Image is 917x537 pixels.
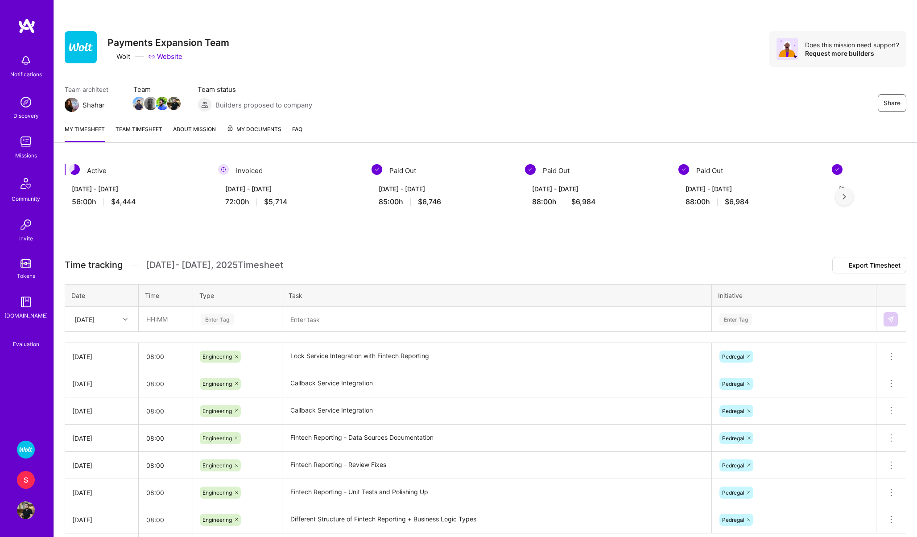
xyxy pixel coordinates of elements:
span: Pedregal [722,516,744,523]
button: Share [878,94,906,112]
textarea: Lock Service Integration with Fintech Reporting [283,344,710,369]
img: User Avatar [17,501,35,519]
input: HH:MM [139,454,192,477]
div: Evaluation [13,339,39,349]
div: Initiative [718,291,870,300]
input: HH:MM [139,481,192,504]
img: Team Member Avatar [156,97,169,110]
img: Paid Out [832,164,843,175]
input: HH:MM [139,399,192,423]
span: Engineering [202,462,232,469]
img: Submit [887,316,894,323]
img: Team Member Avatar [132,97,146,110]
i: icon CompanyGray [107,53,115,60]
textarea: Fintech Reporting - Unit Tests and Polishing Up [283,480,710,505]
div: Notifications [10,70,42,79]
span: $6,746 [418,197,441,207]
img: Builders proposed to company [198,98,212,112]
div: Invoiced [218,164,361,177]
span: Team [133,85,180,94]
span: Builders proposed to company [215,100,312,110]
i: icon Download [838,263,845,269]
div: Paid Out [372,164,514,177]
span: Pedregal [722,462,744,469]
div: 56:00 h [72,197,200,207]
span: $6,984 [725,197,749,207]
span: Engineering [202,516,232,523]
img: Company Logo [65,31,97,63]
span: Engineering [202,435,232,442]
div: [DATE] - [DATE] [379,184,507,194]
img: discovery [17,93,35,111]
div: 88:00 h [532,197,661,207]
textarea: Callback Service Integration [283,398,710,424]
span: $6,984 [571,197,595,207]
a: Team timesheet [116,124,162,142]
div: Time [145,291,186,300]
div: [DATE] [72,461,131,470]
img: Team Member Avatar [144,97,157,110]
textarea: Fintech Reporting - Data Sources Documentation [283,425,710,451]
span: $5,714 [264,197,287,207]
input: HH:MM [139,307,192,331]
span: Team status [198,85,312,94]
a: Wolt - Fintech: Payments Expansion Team [15,441,37,459]
span: Time tracking [65,260,123,271]
a: My timesheet [65,124,105,142]
input: HH:MM [139,426,192,450]
a: Team Member Avatar [145,96,157,111]
div: [DATE] [72,379,131,388]
div: Request more builders [805,49,899,58]
span: Engineering [202,489,232,496]
div: 88:00 h [686,197,814,207]
img: Community [15,173,37,194]
a: About Mission [173,124,216,142]
a: Team Member Avatar [157,96,168,111]
a: FAQ [292,124,302,142]
i: icon Mail [108,101,116,108]
textarea: Fintech Reporting - Review Fixes [283,453,710,478]
div: Paid Out [525,164,668,177]
img: guide book [17,293,35,311]
img: Paid Out [678,164,689,175]
textarea: Callback Service Integration [283,371,710,397]
div: [DATE] - [DATE] [532,184,661,194]
div: Enter Tag [719,312,752,326]
img: bell [17,52,35,70]
div: 85:00 h [379,197,507,207]
div: Tokens [17,271,35,281]
img: logo [18,18,36,34]
th: Task [282,285,712,307]
img: Wolt - Fintech: Payments Expansion Team [17,441,35,459]
a: User Avatar [15,501,37,519]
div: [DATE] [72,352,131,361]
div: [DATE] - [DATE] [225,184,354,194]
textarea: Different Structure of Fintech Reporting + Business Logic Types [283,507,710,533]
div: Discovery [13,111,39,120]
div: Enter Tag [201,312,234,326]
img: Active [69,164,80,175]
img: tokens [21,259,31,268]
div: [DOMAIN_NAME] [4,311,48,320]
span: Pedregal [722,435,744,442]
div: Paid Out [678,164,821,177]
input: HH:MM [139,345,192,368]
div: [DATE] [72,515,131,525]
img: Paid Out [525,164,536,175]
div: Does this mission need support? [805,41,899,49]
div: [DATE] [72,434,131,443]
img: Invite [17,216,35,234]
th: Date [65,285,139,307]
span: Team architect [65,85,116,94]
img: Team Architect [65,98,79,112]
div: S [17,471,35,489]
a: My Documents [227,124,281,142]
a: Team Member Avatar [133,96,145,111]
span: [DATE] - [DATE] , 2025 Timesheet [146,260,283,271]
a: Website [148,52,182,61]
div: [DATE] [72,488,131,497]
div: 72:00 h [225,197,354,207]
h3: Payments Expansion Team [107,37,229,48]
div: Active [65,164,207,177]
span: Pedregal [722,489,744,496]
